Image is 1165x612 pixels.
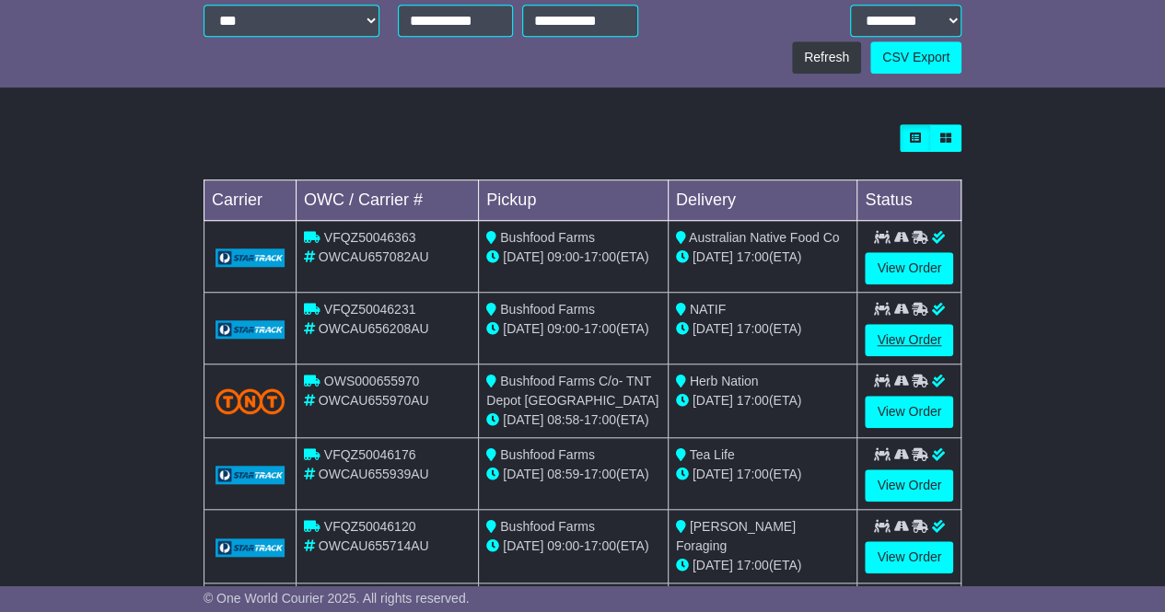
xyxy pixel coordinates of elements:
[216,388,285,413] img: TNT_Domestic.png
[584,249,616,264] span: 17:00
[693,321,733,336] span: [DATE]
[204,180,296,221] td: Carrier
[693,558,733,572] span: [DATE]
[503,538,543,553] span: [DATE]
[500,230,595,245] span: Bushfood Farms
[547,467,579,481] span: 08:59
[693,249,733,264] span: [DATE]
[319,321,429,336] span: OWCAU656208AU
[324,374,420,388] span: OWS000655970
[676,465,850,484] div: (ETA)
[676,248,850,267] div: (ETA)
[324,447,416,462] span: VFQZ50046176
[865,396,953,428] a: View Order
[500,447,595,462] span: Bushfood Farms
[584,538,616,553] span: 17:00
[500,519,595,534] span: Bushfood Farms
[690,302,726,317] span: NATIF
[693,393,733,408] span: [DATE]
[503,467,543,481] span: [DATE]
[319,249,429,264] span: OWCAU657082AU
[479,180,669,221] td: Pickup
[584,467,616,481] span: 17:00
[547,538,579,553] span: 09:00
[737,393,769,408] span: 17:00
[676,391,850,410] div: (ETA)
[870,41,961,74] a: CSV Export
[486,537,660,556] div: - (ETA)
[216,538,285,557] img: GetCarrierServiceLogo
[668,180,857,221] td: Delivery
[486,248,660,267] div: - (ETA)
[319,393,429,408] span: OWCAU655970AU
[503,249,543,264] span: [DATE]
[486,410,660,430] div: - (ETA)
[216,248,285,267] img: GetCarrierServiceLogo
[865,541,953,573] a: View Order
[486,319,660,339] div: - (ETA)
[792,41,861,74] button: Refresh
[216,466,285,484] img: GetCarrierServiceLogo
[547,321,579,336] span: 09:00
[547,249,579,264] span: 09:00
[324,230,416,245] span: VFQZ50046363
[865,252,953,284] a: View Order
[737,558,769,572] span: 17:00
[676,519,796,553] span: [PERSON_NAME] Foraging
[737,321,769,336] span: 17:00
[319,538,429,553] span: OWCAU655714AU
[693,467,733,481] span: [DATE]
[676,319,850,339] div: (ETA)
[865,469,953,502] a: View Order
[324,302,416,317] span: VFQZ50046231
[503,412,543,427] span: [DATE]
[690,374,759,388] span: Herb Nation
[689,447,734,462] span: Tea Life
[689,230,839,245] span: Australian Native Food Co
[865,324,953,356] a: View Order
[500,302,595,317] span: Bushfood Farms
[584,321,616,336] span: 17:00
[324,519,416,534] span: VFQZ50046120
[584,412,616,427] span: 17:00
[547,412,579,427] span: 08:58
[204,591,470,606] span: © One World Courier 2025. All rights reserved.
[296,180,478,221] td: OWC / Carrier #
[737,467,769,481] span: 17:00
[503,321,543,336] span: [DATE]
[319,467,429,481] span: OWCAU655939AU
[486,374,658,408] span: Bushfood Farms C/o- TNT Depot [GEOGRAPHIC_DATA]
[857,180,961,221] td: Status
[737,249,769,264] span: 17:00
[486,465,660,484] div: - (ETA)
[676,556,850,575] div: (ETA)
[216,320,285,339] img: GetCarrierServiceLogo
